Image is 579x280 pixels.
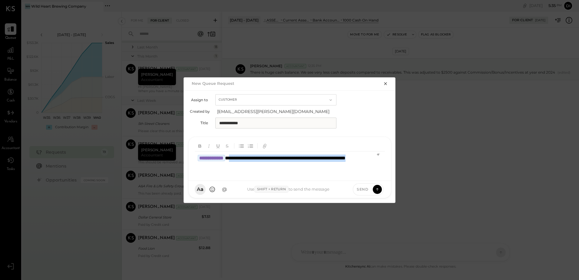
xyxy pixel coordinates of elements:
span: @ [222,186,227,192]
button: Italic [205,142,213,150]
label: Assign to [190,98,208,102]
span: a [200,186,203,192]
button: Aa [195,184,206,195]
button: Bold [196,142,204,150]
button: Add URL [261,142,269,150]
button: Strikethrough [223,142,231,150]
span: [EMAIL_ADDRESS][PERSON_NAME][DOMAIN_NAME] [217,108,338,115]
button: Customer [215,94,336,105]
button: Unordered List [237,142,245,150]
span: Shift + Return [254,186,289,193]
button: Underline [214,142,222,150]
button: @ [219,184,230,195]
label: Title [190,121,208,125]
button: Ordered List [246,142,254,150]
div: Use to send the message [230,186,347,193]
h2: New Queue Request [192,81,234,86]
label: Created by [190,109,210,114]
span: Send [357,187,368,192]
